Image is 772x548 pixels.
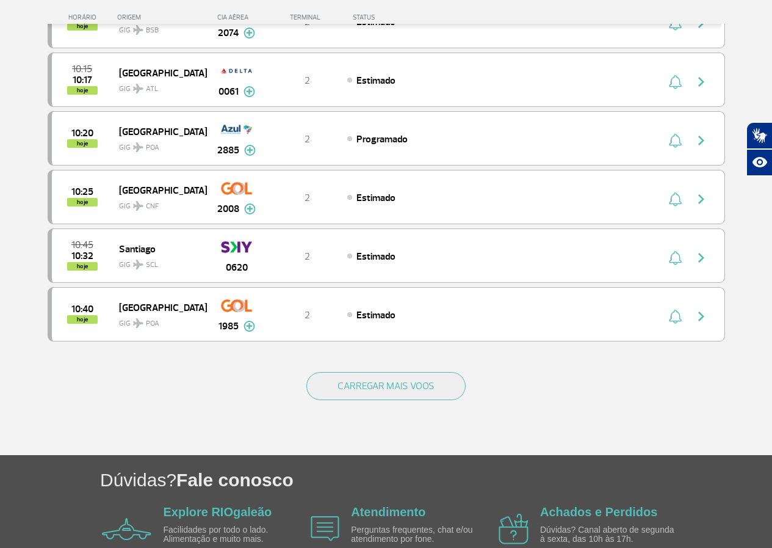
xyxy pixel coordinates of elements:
[217,202,239,216] span: 2008
[217,143,239,158] span: 2885
[244,145,256,156] img: mais-info-painel-voo.svg
[311,516,339,541] img: airplane icon
[146,201,159,212] span: CNF
[119,77,197,95] span: GIG
[347,13,446,21] div: STATUS
[67,139,98,148] span: hoje
[71,188,93,196] span: 2025-08-25 10:25:00
[67,262,98,271] span: hoje
[133,201,143,211] img: destiny_airplane.svg
[119,312,197,329] span: GIG
[746,149,772,176] button: Abrir recursos assistivos.
[499,514,528,544] img: airplane icon
[133,25,143,35] img: destiny_airplane.svg
[305,309,310,321] span: 2
[71,129,93,137] span: 2025-08-25 10:20:00
[356,75,395,87] span: Estimado
[164,505,272,519] a: Explore RIOgaleão
[133,260,143,269] img: destiny_airplane.svg
[305,133,310,145] span: 2
[133,142,143,152] img: destiny_airplane.svg
[71,305,93,313] span: 2025-08-25 10:40:00
[73,76,92,84] span: 2025-08-25 10:17:00
[244,86,255,97] img: mais-info-painel-voo.svg
[133,84,143,93] img: destiny_airplane.svg
[51,13,118,21] div: HORÁRIO
[244,27,255,38] img: mais-info-painel-voo.svg
[102,518,151,540] img: airplane icon
[540,505,657,519] a: Achados e Perdidos
[146,260,158,271] span: SCL
[669,192,682,206] img: sino-painel-voo.svg
[71,252,93,260] span: 2025-08-25 10:32:00
[356,192,395,204] span: Estimado
[146,318,159,329] span: POA
[72,65,92,73] span: 2025-08-25 10:15:00
[305,192,310,204] span: 2
[67,86,98,95] span: hoje
[146,84,158,95] span: ATL
[226,260,248,275] span: 0620
[218,84,239,99] span: 0061
[146,142,159,153] span: POA
[694,133,709,148] img: seta-direita-painel-voo.svg
[694,250,709,265] img: seta-direita-painel-voo.svg
[669,133,682,148] img: sino-painel-voo.svg
[119,194,197,212] span: GIG
[67,198,98,206] span: hoje
[351,505,425,519] a: Atendimento
[100,467,772,492] h1: Dúvidas?
[669,75,682,89] img: sino-painel-voo.svg
[119,182,197,198] span: [GEOGRAPHIC_DATA]
[694,75,709,89] img: seta-direita-painel-voo.svg
[119,299,197,315] span: [GEOGRAPHIC_DATA]
[117,13,206,21] div: ORIGEM
[244,203,256,214] img: mais-info-painel-voo.svg
[351,525,491,544] p: Perguntas frequentes, chat e/ou atendimento por fone.
[305,250,310,263] span: 2
[119,136,197,153] span: GIG
[305,75,310,87] span: 2
[206,13,267,21] div: CIA AÉREA
[694,192,709,206] img: seta-direita-painel-voo.svg
[71,241,93,249] span: 2025-08-25 10:45:00
[746,122,772,176] div: Plugin de acessibilidade da Hand Talk.
[119,123,197,139] span: [GEOGRAPHIC_DATA]
[694,309,709,324] img: seta-direita-painel-voo.svg
[540,525,680,544] p: Dúvidas? Canal aberto de segunda à sexta, das 10h às 17h.
[356,250,395,263] span: Estimado
[669,250,682,265] img: sino-painel-voo.svg
[356,133,408,145] span: Programado
[119,241,197,257] span: Santiago
[146,25,159,36] span: BSB
[176,470,294,490] span: Fale conosco
[218,26,239,40] span: 2074
[133,318,143,328] img: destiny_airplane.svg
[164,525,304,544] p: Facilidades por todo o lado. Alimentação e muito mais.
[746,122,772,149] button: Abrir tradutor de língua de sinais.
[356,309,395,321] span: Estimado
[244,321,255,332] img: mais-info-painel-voo.svg
[267,13,347,21] div: TERMINAL
[669,309,682,324] img: sino-painel-voo.svg
[67,315,98,324] span: hoje
[119,253,197,271] span: GIG
[119,65,197,81] span: [GEOGRAPHIC_DATA]
[306,372,466,400] button: CARREGAR MAIS VOOS
[218,319,239,334] span: 1985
